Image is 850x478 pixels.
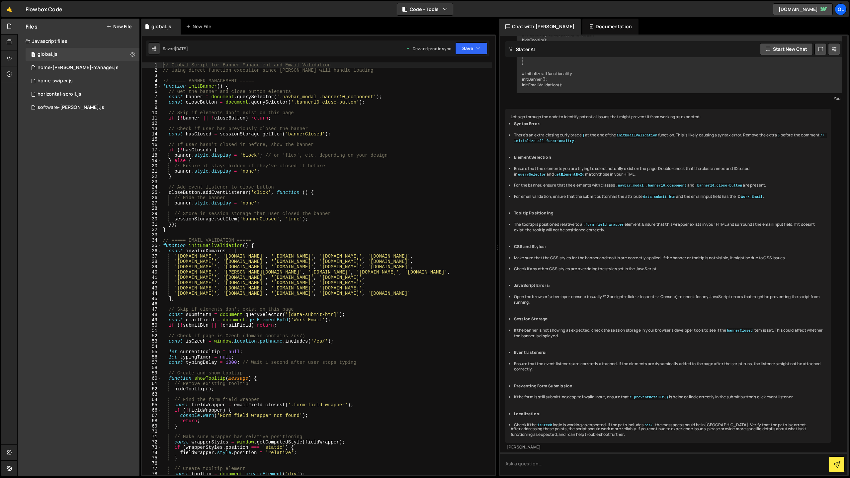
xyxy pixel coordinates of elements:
div: 40 [142,270,162,275]
div: 38 [142,259,162,264]
div: 50 [142,323,162,328]
div: 16 [142,142,162,147]
strong: Preventing Form Submission [514,383,572,389]
div: 5165/32404.js [26,101,139,114]
div: 45 [142,296,162,301]
code: bannerClosed [726,328,753,333]
div: 46 [142,301,162,307]
code: } [777,133,780,138]
li: : [514,316,825,322]
div: 49 [142,317,162,323]
div: 20 [142,163,162,169]
div: home-[PERSON_NAME]-manager.js [38,65,119,71]
li: Ensure that the elements you are trying to select actually exist on the page. Double-check that t... [514,166,825,177]
div: 14 [142,131,162,137]
code: .form-field-wrapper [582,222,625,227]
div: 64 [142,397,162,402]
li: Make sure that the CSS styles for the banner and tooltip are correctly applied. If the banner or ... [514,255,825,261]
code: getElementById [554,172,585,177]
div: 4 [142,78,162,84]
div: 26 [142,195,162,200]
div: 31 [142,222,162,227]
li: : [514,155,825,160]
div: You [518,95,840,102]
div: 57 [142,360,162,365]
li: : [514,121,825,127]
div: 5165/32391.js [26,88,139,101]
strong: Tooltip Positioning [514,210,553,216]
div: 22 [142,174,162,179]
li: : [514,350,825,356]
div: 19 [142,158,162,163]
div: Saved [163,46,188,51]
div: software-[PERSON_NAME].js [38,105,104,111]
li: Ensure that the event listeners are correctly attached. If the elements are dynamically added to ... [514,361,825,372]
code: // Initialize all functionality [514,133,827,143]
div: 32 [142,227,162,232]
h2: Slater AI [509,46,535,52]
div: 5165/32396.js [26,74,139,88]
div: 5 [142,84,162,89]
div: 28 [142,206,162,211]
code: isCzech [537,423,553,428]
div: 67 [142,413,162,418]
button: Start new chat [760,43,813,55]
div: 37 [142,254,162,259]
li: : [514,244,825,250]
div: 39 [142,264,162,270]
div: horizontal-scroll.js [38,91,81,97]
div: 1 [142,62,162,68]
div: 65 [142,402,162,408]
div: 44 [142,291,162,296]
li: For email validation, ensure that the submit button has the attribute and the email input field h... [514,194,825,199]
div: New File [186,23,214,30]
li: For the banner, ensure that the elements with classes and are present. [514,183,825,188]
div: Dev and prod in sync [406,46,451,51]
div: 41 [142,275,162,280]
div: 42 [142,280,162,285]
div: 52 [142,333,162,339]
div: Chat with [PERSON_NAME] [499,19,581,35]
div: 18 [142,153,162,158]
div: 69 [142,424,162,429]
li: : [514,210,825,216]
code: Work-Email [740,195,763,199]
div: 62 [142,386,162,392]
div: 63 [142,392,162,397]
div: Documentation [582,19,638,35]
div: 53 [142,339,162,344]
li: If the banner is not showing as expected, check the session storage in your browser's developer t... [514,328,825,339]
div: 78 [142,471,162,477]
a: [DOMAIN_NAME] [773,3,833,15]
div: 33 [142,232,162,238]
button: Save [455,42,487,54]
div: 55 [142,349,162,355]
li: Check if any other CSS styles are overriding the styles set in the JavaScript. [514,266,825,272]
div: 23 [142,179,162,185]
div: 47 [142,307,162,312]
div: 48 [142,312,162,317]
div: global.js [38,51,57,57]
div: 10 [142,110,162,116]
code: .banner10_close-button [694,183,743,188]
code: data-submit-btn [642,195,676,199]
div: 7 [142,94,162,100]
div: 70 [142,429,162,434]
a: Ol [835,3,847,15]
div: 27 [142,200,162,206]
div: 24 [142,185,162,190]
div: Let's go through the code to identify potential issues that might prevent it from working as expe... [505,109,831,443]
a: 🤙 [1,1,18,17]
button: Code + Tools [397,3,453,15]
div: 75 [142,455,162,461]
div: home-swiper.js [38,78,73,84]
div: 76 [142,461,162,466]
strong: Event Listeners [514,350,545,355]
button: New File [107,24,131,29]
div: [DATE] [175,46,188,51]
code: .navbar_modal .banner10_component [615,183,687,188]
li: There's an extra closing curly brace at the end of the function. This is likely causing a syntax ... [514,132,825,144]
h2: Files [26,23,38,30]
div: 11 [142,116,162,121]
